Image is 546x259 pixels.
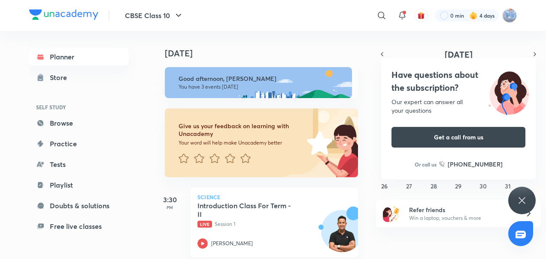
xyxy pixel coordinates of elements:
[179,139,304,146] p: Your word will help make Unacademy better
[179,122,304,138] h6: Give us your feedback on learning with Unacademy
[179,75,344,83] h6: Good afternoon, [PERSON_NAME]
[448,160,503,169] h6: [PHONE_NUMBER]
[417,12,425,19] img: avatar
[378,134,391,148] button: October 12, 2025
[165,67,352,98] img: afternoon
[482,68,536,115] img: ttu_illustration_new.svg
[406,182,412,190] abbr: October 27, 2025
[197,220,332,228] p: Session 1
[153,205,187,210] p: PM
[388,48,529,60] button: [DATE]
[29,48,129,65] a: Planner
[479,182,487,190] abbr: October 30, 2025
[469,11,478,20] img: streak
[391,68,525,94] h4: Have questions about the subscription?
[50,72,72,83] div: Store
[197,194,351,200] p: Science
[414,9,428,22] button: avatar
[445,49,473,60] span: [DATE]
[439,160,503,169] a: [PHONE_NUMBER]
[378,112,391,126] button: October 5, 2025
[29,9,98,22] a: Company Logo
[402,179,416,193] button: October 27, 2025
[381,182,388,190] abbr: October 26, 2025
[409,214,515,222] p: Win a laptop, vouchers & more
[476,179,490,193] button: October 30, 2025
[455,182,461,190] abbr: October 29, 2025
[29,218,129,235] a: Free live classes
[29,135,129,152] a: Practice
[415,160,437,168] p: Or call us
[452,179,465,193] button: October 29, 2025
[322,215,363,256] img: Avatar
[505,182,511,190] abbr: October 31, 2025
[120,7,189,24] button: CBSE Class 10
[501,179,515,193] button: October 31, 2025
[197,201,304,219] h5: Introduction Class For Term - II
[29,156,129,173] a: Tests
[383,205,400,222] img: referral
[29,69,129,86] a: Store
[502,8,517,23] img: sukhneet singh sidhu
[29,197,129,214] a: Doubts & solutions
[278,108,358,177] img: feedback_image
[391,127,525,148] button: Get a call from us
[391,98,525,115] div: Our expert can answer all your questions
[378,157,391,170] button: October 19, 2025
[153,194,187,205] h5: 3:30
[29,176,129,194] a: Playlist
[29,9,98,20] img: Company Logo
[29,114,129,132] a: Browse
[431,182,437,190] abbr: October 28, 2025
[427,179,441,193] button: October 28, 2025
[165,48,367,59] h4: [DATE]
[197,221,212,228] span: Live
[29,100,129,114] h6: SELF STUDY
[378,179,391,193] button: October 26, 2025
[409,205,515,214] h6: Refer friends
[179,83,344,90] p: You have 3 events [DATE]
[211,240,253,247] p: [PERSON_NAME]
